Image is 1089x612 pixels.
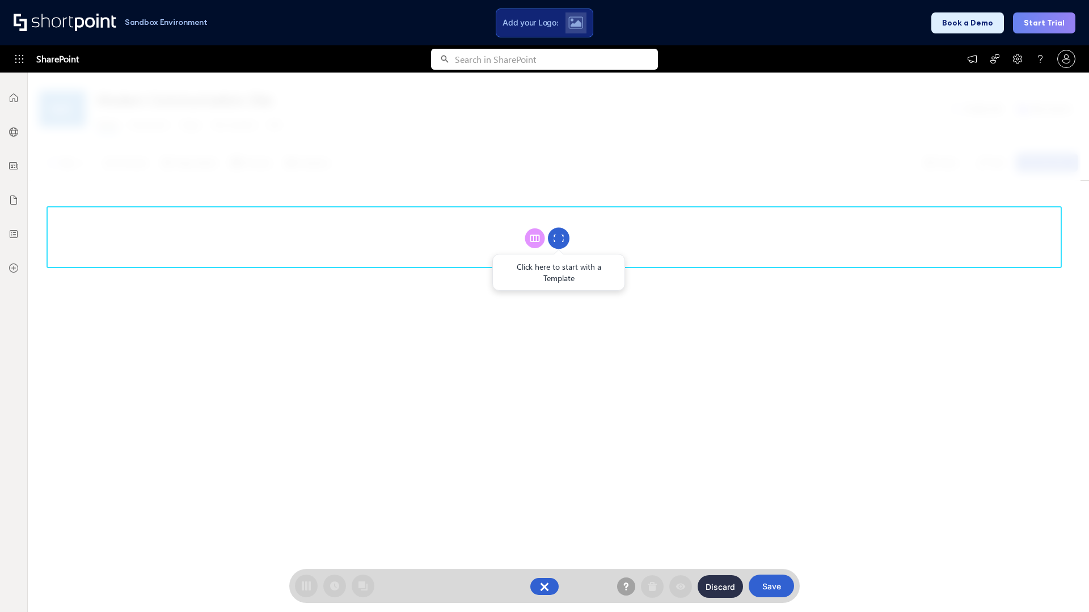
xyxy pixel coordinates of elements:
[36,45,79,73] span: SharePoint
[1032,558,1089,612] iframe: Chat Widget
[931,12,1004,33] button: Book a Demo
[1013,12,1075,33] button: Start Trial
[125,19,208,25] h1: Sandbox Environment
[698,575,743,598] button: Discard
[568,16,583,29] img: Upload logo
[455,49,658,70] input: Search in SharePoint
[503,18,558,28] span: Add your Logo:
[749,575,794,597] button: Save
